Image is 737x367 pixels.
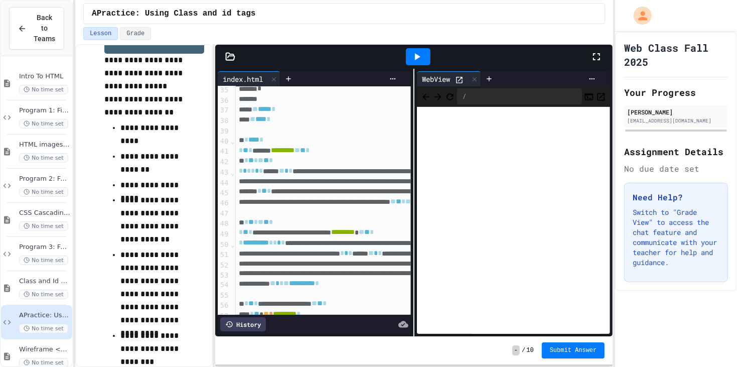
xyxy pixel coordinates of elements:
span: Program 1: First Webpage [19,106,70,115]
div: 38 [218,116,230,127]
div: 51 [218,250,230,261]
span: Fold line [230,137,235,145]
button: Refresh [445,90,455,102]
div: 43 [218,168,230,178]
div: 55 [218,291,230,301]
span: Fold line [230,312,235,320]
div: History [220,317,266,331]
span: Class and Id Selectors, more tags, links [19,277,70,286]
span: No time set [19,119,68,129]
span: APractice: Using Class and id tags [19,311,70,320]
div: 40 [218,137,230,147]
div: 47 [218,209,230,219]
div: 56 [218,301,230,311]
iframe: Web Preview [417,107,610,334]
span: Program 2: Favorite Animal Part 2 [19,175,70,183]
span: No time set [19,85,68,94]
span: No time set [19,324,68,333]
span: CSS Cascading Style Sheet [19,209,70,217]
span: Fold line [230,169,235,177]
div: WebView [417,71,481,86]
button: Back to Teams [9,7,64,50]
span: No time set [19,221,68,231]
div: index.html [218,74,268,84]
div: 44 [218,178,230,188]
div: No due date set [624,163,728,175]
div: 49 [218,229,230,240]
span: Submit Answer [550,346,597,354]
p: Switch to "Grade View" to access the chat feature and communicate with your teacher for help and ... [633,207,719,268]
span: / [522,346,525,354]
h2: Assignment Details [624,145,728,159]
div: 48 [218,219,230,229]
h2: Your Progress [624,85,728,99]
span: Back [421,90,431,102]
div: My Account [623,4,654,27]
div: 37 [218,105,230,116]
span: No time set [19,187,68,197]
span: Wireframe <dl> and <pre> Notes [19,345,70,354]
div: 45 [218,188,230,199]
div: 42 [218,157,230,168]
span: HTML images, links and styling tags [19,141,70,149]
div: / [457,88,582,104]
span: Program 3: Favorite Animal 3.0 [19,243,70,252]
span: - [512,345,520,355]
span: 10 [526,346,533,354]
span: No time set [19,256,68,265]
div: [EMAIL_ADDRESS][DOMAIN_NAME] [627,117,725,125]
h1: Web Class Fall 2025 [624,41,728,69]
div: 53 [218,271,230,281]
h3: Need Help? [633,191,719,203]
div: [PERSON_NAME] [627,107,725,116]
div: WebView [417,74,455,84]
div: 36 [218,96,230,106]
div: 57 [218,311,230,322]
span: Back to Teams [33,13,56,44]
div: index.html [218,71,280,86]
div: 39 [218,127,230,137]
button: Open in new tab [596,90,606,102]
div: 50 [218,240,230,251]
button: Submit Answer [542,342,605,358]
span: Forward [433,90,443,102]
span: APractice: Using Class and id tags [92,8,255,20]
div: 46 [218,198,230,209]
span: Intro To HTML [19,72,70,81]
button: Console [584,90,594,102]
div: 54 [218,280,230,291]
button: Lesson [83,27,118,40]
div: 35 [218,85,230,96]
span: Fold line [230,240,235,249]
button: Grade [120,27,151,40]
div: 41 [218,147,230,157]
span: No time set [19,290,68,299]
span: No time set [19,153,68,163]
div: 52 [218,261,230,271]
